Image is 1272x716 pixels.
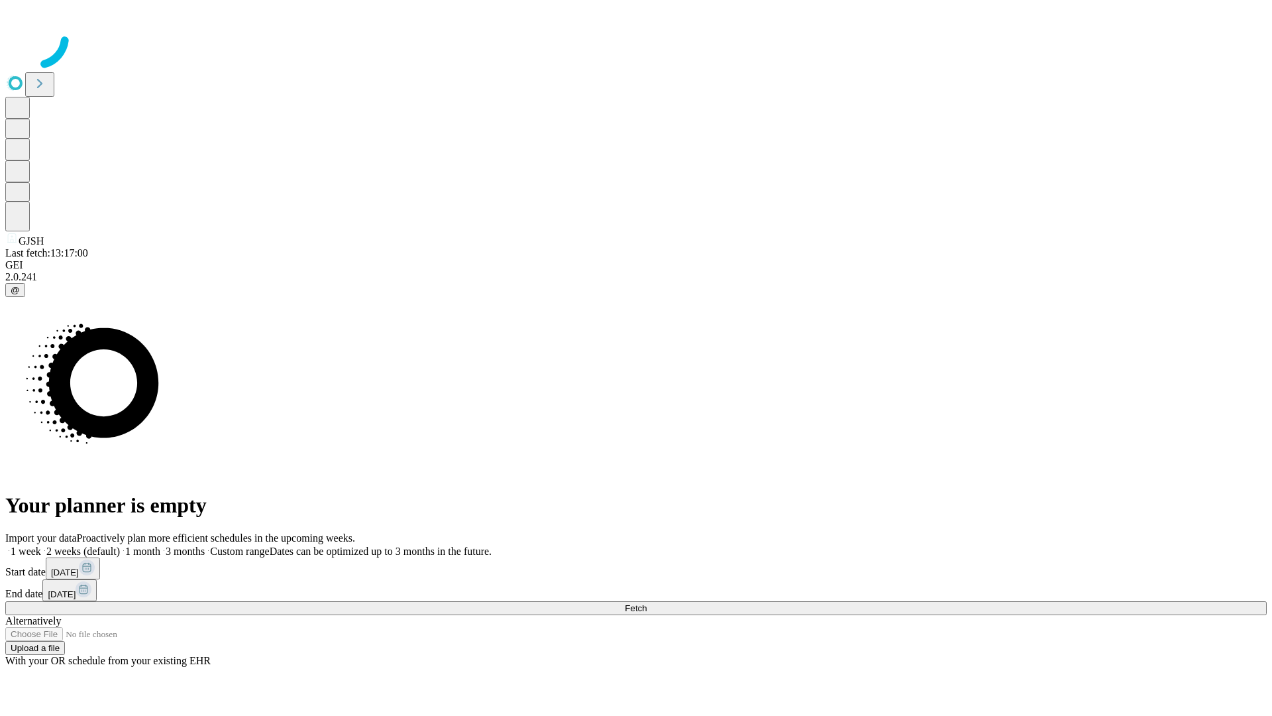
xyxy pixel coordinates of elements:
[5,532,77,544] span: Import your data
[5,655,211,666] span: With your OR schedule from your existing EHR
[210,546,269,557] span: Custom range
[166,546,205,557] span: 3 months
[270,546,492,557] span: Dates can be optimized up to 3 months in the future.
[5,641,65,655] button: Upload a file
[5,601,1267,615] button: Fetch
[5,247,88,259] span: Last fetch: 13:17:00
[5,579,1267,601] div: End date
[5,259,1267,271] div: GEI
[5,283,25,297] button: @
[5,615,61,626] span: Alternatively
[46,546,120,557] span: 2 weeks (default)
[46,558,100,579] button: [DATE]
[5,493,1267,518] h1: Your planner is empty
[11,285,20,295] span: @
[11,546,41,557] span: 1 week
[125,546,160,557] span: 1 month
[42,579,97,601] button: [DATE]
[51,567,79,577] span: [DATE]
[48,589,76,599] span: [DATE]
[5,271,1267,283] div: 2.0.241
[625,603,647,613] span: Fetch
[19,235,44,247] span: GJSH
[5,558,1267,579] div: Start date
[77,532,355,544] span: Proactively plan more efficient schedules in the upcoming weeks.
